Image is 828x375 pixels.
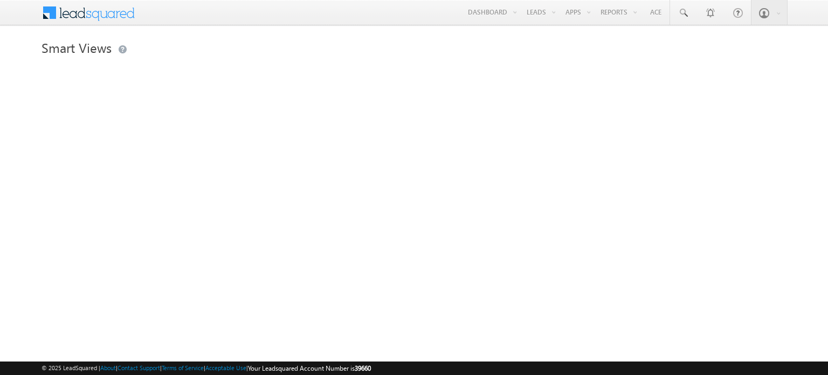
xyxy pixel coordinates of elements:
[355,364,371,372] span: 39660
[248,364,371,372] span: Your Leadsquared Account Number is
[118,364,160,371] a: Contact Support
[100,364,116,371] a: About
[42,363,371,373] span: © 2025 LeadSquared | | | | |
[42,39,112,56] span: Smart Views
[162,364,204,371] a: Terms of Service
[205,364,246,371] a: Acceptable Use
